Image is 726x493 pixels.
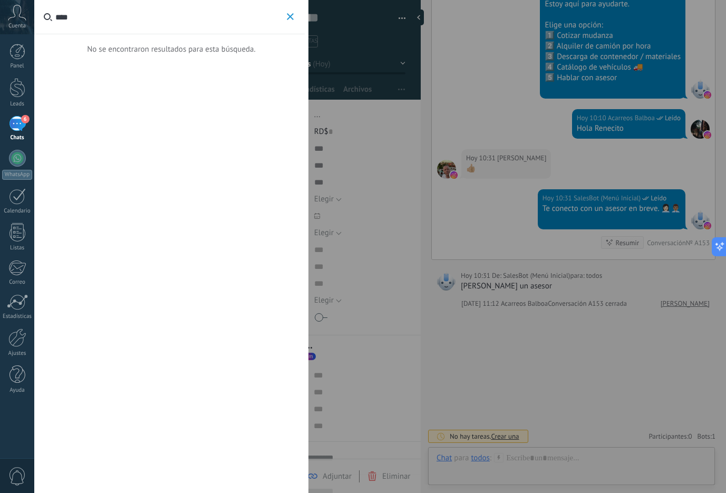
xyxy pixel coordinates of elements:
[2,208,33,215] div: Calendario
[2,313,33,320] div: Estadísticas
[2,170,32,180] div: WhatsApp
[8,23,26,30] span: Cuenta
[2,63,33,70] div: Panel
[2,134,33,141] div: Chats
[2,350,33,357] div: Ajustes
[21,115,30,123] span: 6
[2,279,33,286] div: Correo
[2,387,33,394] div: Ayuda
[34,34,308,65] p: No se encontraron resultados para esta búsqueda.
[2,101,33,108] div: Leads
[2,245,33,252] div: Listas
